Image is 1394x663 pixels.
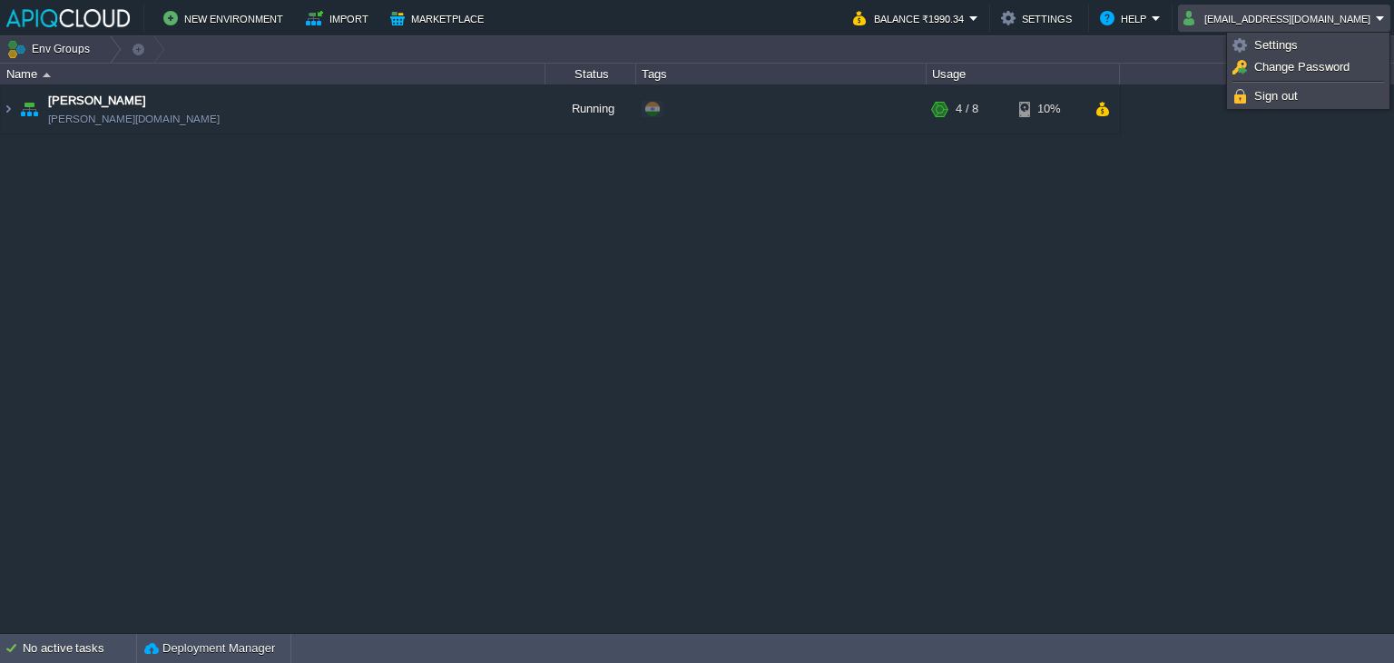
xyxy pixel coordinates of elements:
[1183,7,1376,29] button: [EMAIL_ADDRESS][DOMAIN_NAME]
[144,639,275,658] button: Deployment Manager
[6,9,130,27] img: APIQCloud
[48,110,220,128] a: [PERSON_NAME][DOMAIN_NAME]
[16,84,42,134] img: AMDAwAAAACH5BAEAAAAALAAAAAABAAEAAAICRAEAOw==
[545,84,636,134] div: Running
[306,7,374,29] button: Import
[43,73,51,77] img: AMDAwAAAACH5BAEAAAAALAAAAAABAAEAAAICRAEAOw==
[1019,84,1078,134] div: 10%
[6,36,96,62] button: Env Groups
[1230,57,1387,77] a: Change Password
[1100,7,1152,29] button: Help
[928,64,1119,84] div: Usage
[1254,89,1298,103] span: Sign out
[163,7,289,29] button: New Environment
[48,92,146,110] a: [PERSON_NAME]
[23,634,136,663] div: No active tasks
[853,7,969,29] button: Balance ₹1990.34
[1230,86,1387,106] a: Sign out
[546,64,635,84] div: Status
[1254,38,1298,52] span: Settings
[1,84,15,134] img: AMDAwAAAACH5BAEAAAAALAAAAAABAAEAAAICRAEAOw==
[956,84,978,134] div: 4 / 8
[390,7,489,29] button: Marketplace
[1230,35,1387,55] a: Settings
[1254,60,1350,74] span: Change Password
[637,64,926,84] div: Tags
[2,64,545,84] div: Name
[1001,7,1077,29] button: Settings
